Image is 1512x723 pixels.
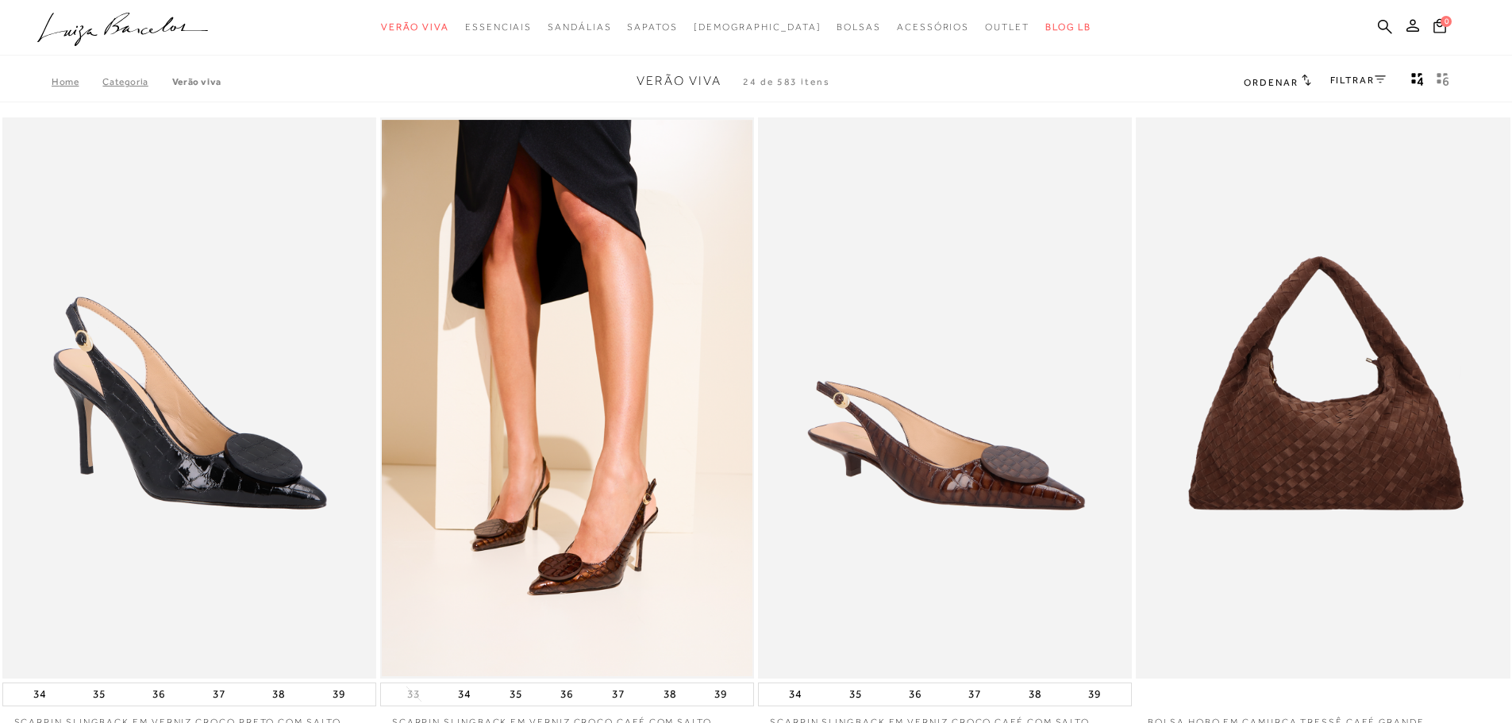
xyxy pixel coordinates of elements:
a: noSubCategoriesText [381,13,449,42]
img: SCARPIN SLINGBACK EM VERNIZ CROCO CAFÉ COM SALTO ALTO [382,120,752,676]
a: BLOG LB [1045,13,1091,42]
img: SCARPIN SLINGBACK EM VERNIZ CROCO PRETO COM SALTO ALTO [4,120,375,676]
button: 34 [29,683,51,706]
a: SCARPIN SLINGBACK EM VERNIZ CROCO PRETO COM SALTO ALTO SCARPIN SLINGBACK EM VERNIZ CROCO PRETO CO... [4,120,375,676]
button: 36 [148,683,170,706]
a: noSubCategoriesText [694,13,821,42]
img: BOLSA HOBO EM CAMURÇA TRESSÊ CAFÉ GRANDE [1137,120,1508,676]
span: 0 [1441,16,1452,27]
button: 37 [964,683,986,706]
a: noSubCategoriesText [627,13,677,42]
button: 38 [1024,683,1046,706]
span: Verão Viva [637,74,721,88]
a: noSubCategoriesText [548,13,611,42]
button: 0 [1429,17,1451,39]
span: Acessórios [897,21,969,33]
span: Bolsas [837,21,881,33]
span: Ordenar [1244,77,1298,88]
span: Verão Viva [381,21,449,33]
a: Verão Viva [172,76,221,87]
a: noSubCategoriesText [985,13,1029,42]
button: 34 [453,683,475,706]
button: 35 [844,683,867,706]
a: FILTRAR [1330,75,1386,86]
a: Home [52,76,102,87]
span: Outlet [985,21,1029,33]
span: Sapatos [627,21,677,33]
button: 35 [505,683,527,706]
span: 24 de 583 itens [743,76,830,87]
a: noSubCategoriesText [897,13,969,42]
span: [DEMOGRAPHIC_DATA] [694,21,821,33]
button: 34 [784,683,806,706]
a: Categoria [102,76,171,87]
img: SCARPIN SLINGBACK EM VERNIZ CROCO CAFÉ COM SALTO BAIXO [760,120,1130,676]
button: 37 [607,683,629,706]
a: noSubCategoriesText [465,13,532,42]
button: 37 [208,683,230,706]
button: 39 [1083,683,1106,706]
span: Sandálias [548,21,611,33]
a: BOLSA HOBO EM CAMURÇA TRESSÊ CAFÉ GRANDE BOLSA HOBO EM CAMURÇA TRESSÊ CAFÉ GRANDE [1137,120,1508,676]
span: Essenciais [465,21,532,33]
a: SCARPIN SLINGBACK EM VERNIZ CROCO CAFÉ COM SALTO BAIXO SCARPIN SLINGBACK EM VERNIZ CROCO CAFÉ COM... [760,120,1130,676]
button: 35 [88,683,110,706]
button: 39 [328,683,350,706]
a: SCARPIN SLINGBACK EM VERNIZ CROCO CAFÉ COM SALTO ALTO SCARPIN SLINGBACK EM VERNIZ CROCO CAFÉ COM ... [382,120,752,676]
button: 39 [710,683,732,706]
button: 38 [267,683,290,706]
span: BLOG LB [1045,21,1091,33]
button: 38 [659,683,681,706]
a: noSubCategoriesText [837,13,881,42]
button: 36 [556,683,578,706]
button: 36 [904,683,926,706]
button: Mostrar 4 produtos por linha [1406,71,1429,92]
button: gridText6Desc [1432,71,1454,92]
button: 33 [402,686,425,702]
